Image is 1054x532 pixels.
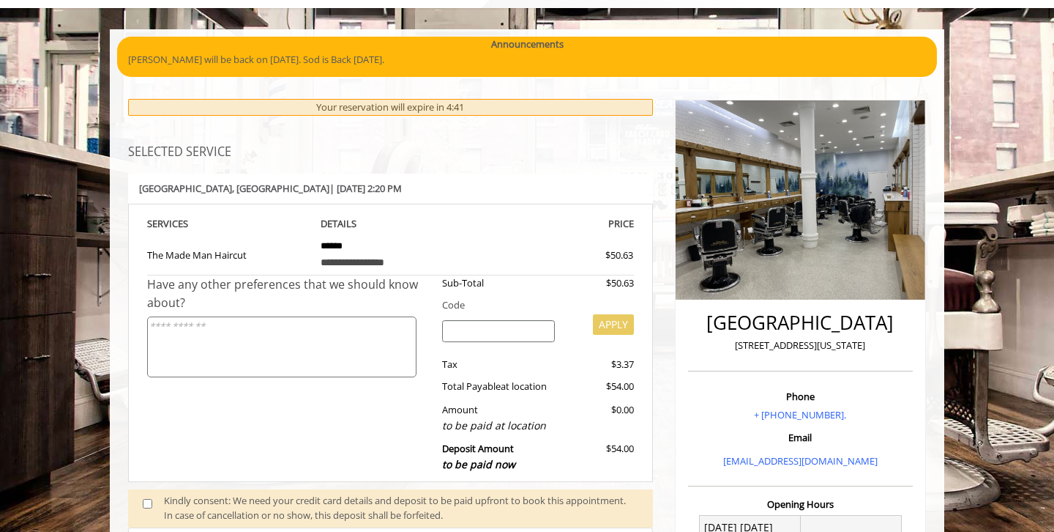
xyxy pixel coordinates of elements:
a: [EMAIL_ADDRESS][DOMAIN_NAME] [723,454,878,468]
div: $3.37 [566,357,633,372]
h2: [GEOGRAPHIC_DATA] [692,312,909,333]
th: DETAILS [310,215,472,232]
h3: Email [692,432,909,443]
div: Amount [431,402,567,434]
div: Sub-Total [431,276,567,291]
span: to be paid now [442,457,515,471]
h3: Phone [692,391,909,402]
button: APPLY [593,314,634,335]
a: + [PHONE_NUMBER]. [754,408,846,421]
b: [GEOGRAPHIC_DATA] | [DATE] 2:20 PM [139,182,402,195]
div: Your reservation will expire in 4:41 [128,99,653,116]
div: Tax [431,357,567,372]
h3: SELECTED SERVICE [128,146,653,159]
th: SERVICE [147,215,310,232]
td: The Made Man Haircut [147,232,310,275]
div: Total Payable [431,379,567,394]
span: at location [501,380,547,393]
th: PRICE [471,215,634,232]
b: Announcements [491,37,564,52]
div: $50.63 [553,248,633,263]
div: Kindly consent: We need your credit card details and deposit to be paid upfront to book this appo... [164,493,638,524]
div: $0.00 [566,402,633,434]
div: to be paid at location [442,418,556,434]
span: , [GEOGRAPHIC_DATA] [232,182,329,195]
p: [STREET_ADDRESS][US_STATE] [692,338,909,353]
h3: Opening Hours [688,499,913,509]
div: Code [431,298,634,313]
b: Deposit Amount [442,442,515,471]
span: S [183,217,188,230]
div: $54.00 [566,379,633,394]
div: $54.00 [566,441,633,473]
p: [PERSON_NAME] will be back on [DATE]. Sod is Back [DATE]. [128,52,926,67]
div: $50.63 [566,276,633,291]
div: Have any other preferences that we should know about? [147,276,431,313]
